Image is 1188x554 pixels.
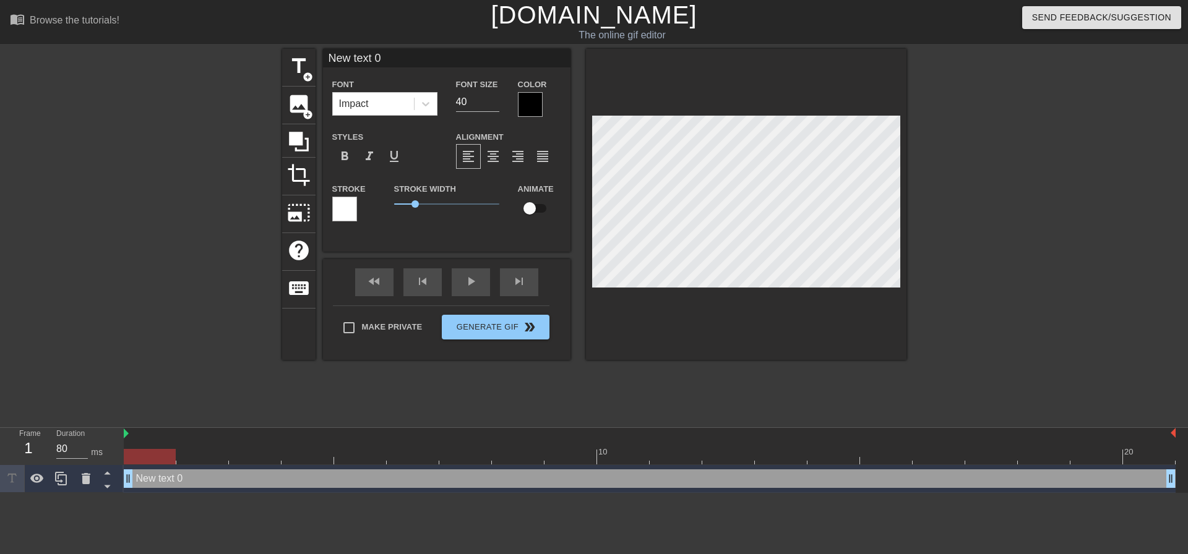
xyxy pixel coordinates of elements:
[362,321,423,333] span: Make Private
[415,274,430,289] span: skip_previous
[339,96,369,111] div: Impact
[456,79,498,91] label: Font Size
[512,274,527,289] span: skip_next
[387,149,402,164] span: format_underline
[287,54,311,78] span: title
[463,274,478,289] span: play_arrow
[10,12,119,31] a: Browse the tutorials!
[367,274,382,289] span: fast_rewind
[1124,446,1135,458] div: 20
[1022,6,1181,29] button: Send Feedback/Suggestion
[332,79,354,91] label: Font
[461,149,476,164] span: format_align_left
[518,79,547,91] label: Color
[56,430,85,438] label: Duration
[303,72,313,82] span: add_circle
[402,28,842,43] div: The online gif editor
[287,239,311,262] span: help
[30,15,119,25] div: Browse the tutorials!
[91,446,103,459] div: ms
[522,320,537,335] span: double_arrow
[303,109,313,120] span: add_circle
[518,183,554,195] label: Animate
[486,149,501,164] span: format_align_center
[332,183,366,195] label: Stroke
[510,149,525,164] span: format_align_right
[491,1,697,28] a: [DOMAIN_NAME]
[122,472,134,485] span: drag_handle
[394,183,456,195] label: Stroke Width
[456,131,504,143] label: Alignment
[442,315,549,339] button: Generate Gif
[10,12,25,27] span: menu_book
[332,131,364,143] label: Styles
[362,149,377,164] span: format_italic
[19,437,38,459] div: 1
[1032,10,1171,25] span: Send Feedback/Suggestion
[598,446,609,458] div: 10
[447,320,544,335] span: Generate Gif
[1171,428,1176,438] img: bound-end.png
[337,149,352,164] span: format_bold
[1164,472,1177,485] span: drag_handle
[287,92,311,116] span: image
[287,163,311,187] span: crop
[287,276,311,300] span: keyboard
[535,149,550,164] span: format_align_justify
[10,428,47,464] div: Frame
[287,201,311,224] span: photo_size_select_large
